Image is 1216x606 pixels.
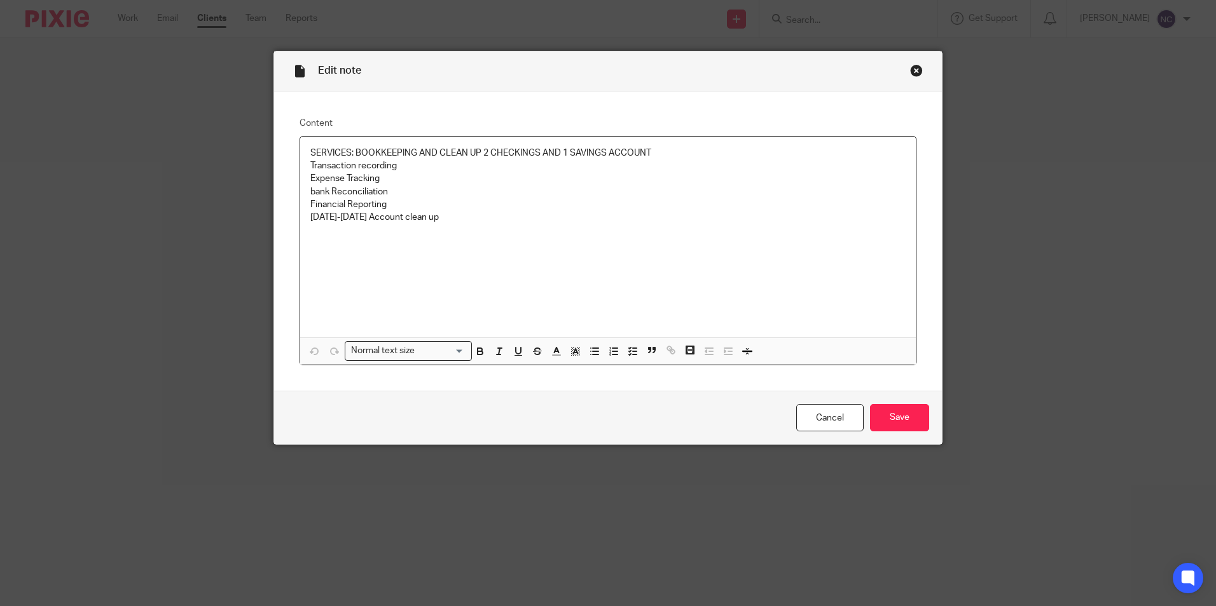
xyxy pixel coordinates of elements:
[310,159,906,172] p: Transaction recording
[300,117,916,130] label: Content
[318,65,361,76] span: Edit note
[310,185,906,198] p: bank Reconciliation
[348,344,417,358] span: Normal text size
[310,211,906,224] p: [DATE]-[DATE] Account clean up
[870,404,929,431] input: Save
[418,344,464,358] input: Search for option
[310,147,906,159] p: SERVICES: BOOKKEEPING AND CLEAN UP 2 CHECKINGS AND 1 SAVINGS ACCOUNT
[910,64,923,77] div: Close this dialog window
[796,404,864,431] a: Cancel
[310,172,906,185] p: Expense Tracking
[345,341,472,361] div: Search for option
[310,198,906,211] p: Financial Reporting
